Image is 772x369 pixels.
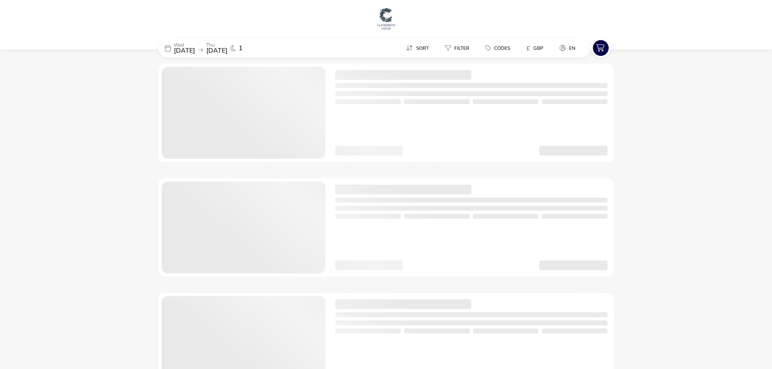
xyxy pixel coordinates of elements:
span: Filter [454,45,469,51]
div: Wed[DATE]Thu[DATE]1 [158,38,280,58]
span: GBP [533,45,543,51]
img: Main Website [376,6,396,31]
naf-pibe-menu-bar-item: en [553,42,585,54]
naf-pibe-menu-bar-item: £GBP [520,42,553,54]
button: Sort [400,42,435,54]
span: Codes [494,45,510,51]
button: Filter [438,42,476,54]
naf-pibe-menu-bar-item: Filter [438,42,479,54]
button: £GBP [520,42,550,54]
naf-pibe-menu-bar-item: Codes [479,42,520,54]
span: [DATE] [206,46,227,55]
button: Codes [479,42,517,54]
p: Thu [206,43,227,47]
naf-pibe-menu-bar-item: Sort [400,42,438,54]
i: £ [526,44,530,52]
p: Wed [174,43,195,47]
span: 1 [239,45,243,51]
span: en [569,45,575,51]
span: [DATE] [174,46,195,55]
button: en [553,42,582,54]
span: Sort [416,45,429,51]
